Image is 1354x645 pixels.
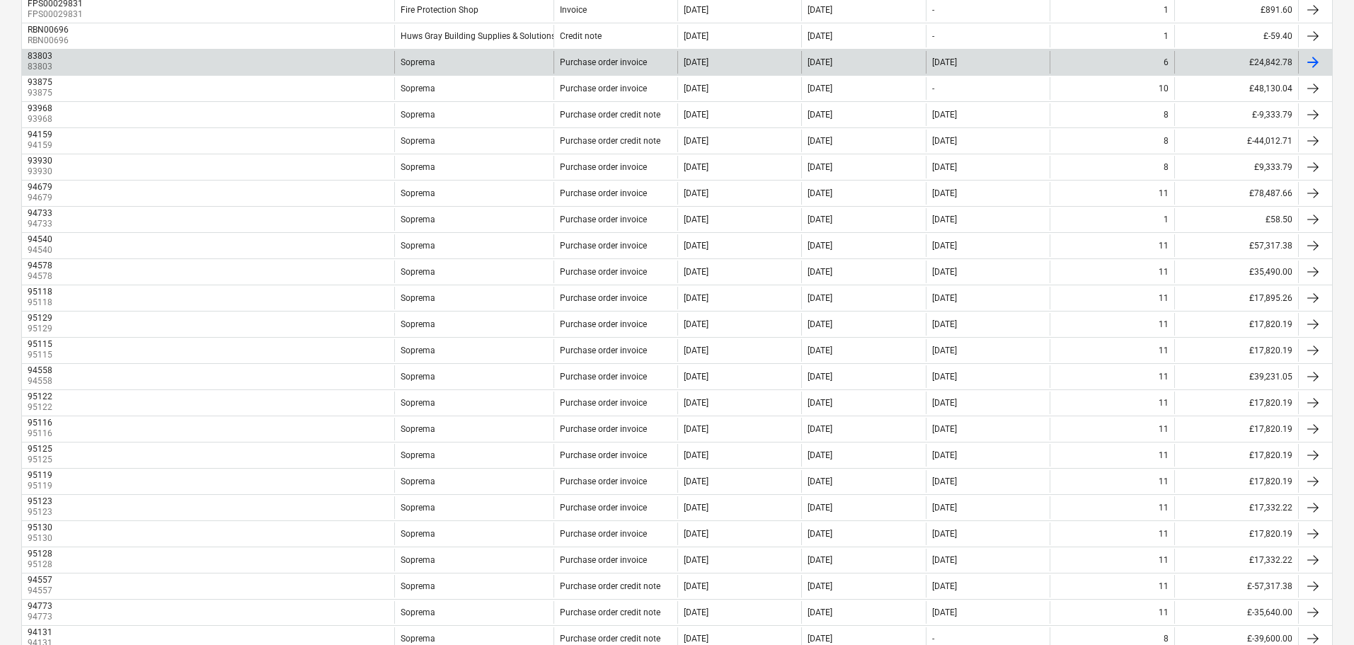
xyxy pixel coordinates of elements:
[28,166,55,178] p: 93930
[1159,319,1169,329] div: 11
[1159,581,1169,591] div: 11
[684,581,708,591] div: [DATE]
[28,627,52,637] div: 94131
[28,611,55,623] p: 94773
[684,346,708,355] div: [DATE]
[1174,470,1298,493] div: £17,820.19
[401,555,435,565] div: Soprema
[28,365,52,375] div: 94558
[560,503,647,513] div: Purchase order invoice
[401,84,435,93] div: Soprema
[1174,575,1298,598] div: £-57,317.38
[1174,156,1298,178] div: £9,333.79
[1174,365,1298,388] div: £39,231.05
[932,607,957,617] div: [DATE]
[28,392,52,401] div: 95122
[28,182,52,192] div: 94679
[401,241,435,251] div: Soprema
[1174,444,1298,467] div: £17,820.19
[1164,5,1169,15] div: 1
[684,267,708,277] div: [DATE]
[28,270,55,282] p: 94578
[684,398,708,408] div: [DATE]
[1159,84,1169,93] div: 10
[1174,103,1298,126] div: £-9,333.79
[560,215,647,224] div: Purchase order invoice
[684,162,708,172] div: [DATE]
[1174,234,1298,257] div: £57,317.38
[28,470,52,480] div: 95119
[684,529,708,539] div: [DATE]
[808,607,832,617] div: [DATE]
[28,61,55,73] p: 83803
[932,372,957,382] div: [DATE]
[1159,503,1169,513] div: 11
[808,241,832,251] div: [DATE]
[932,503,957,513] div: [DATE]
[28,77,52,87] div: 93875
[684,424,708,434] div: [DATE]
[560,372,647,382] div: Purchase order invoice
[401,162,435,172] div: Soprema
[1159,398,1169,408] div: 11
[1174,77,1298,100] div: £48,130.04
[28,297,55,309] p: 95118
[808,31,832,41] div: [DATE]
[28,601,52,611] div: 94773
[401,398,435,408] div: Soprema
[684,215,708,224] div: [DATE]
[1174,418,1298,440] div: £17,820.19
[560,607,660,617] div: Purchase order credit note
[401,110,435,120] div: Soprema
[1164,110,1169,120] div: 8
[1164,215,1169,224] div: 1
[401,215,435,224] div: Soprema
[1174,601,1298,624] div: £-35,640.00
[401,634,435,644] div: Soprema
[932,529,957,539] div: [DATE]
[28,192,55,204] p: 94679
[808,503,832,513] div: [DATE]
[1174,549,1298,571] div: £17,332.22
[1174,130,1298,152] div: £-44,012.71
[28,244,55,256] p: 94540
[401,319,435,329] div: Soprema
[560,162,647,172] div: Purchase order invoice
[1159,476,1169,486] div: 11
[808,319,832,329] div: [DATE]
[684,136,708,146] div: [DATE]
[28,139,55,152] p: 94159
[560,5,587,15] div: Invoice
[401,503,435,513] div: Soprema
[808,450,832,460] div: [DATE]
[401,476,435,486] div: Soprema
[28,113,55,125] p: 93968
[932,110,957,120] div: [DATE]
[808,372,832,382] div: [DATE]
[28,35,71,47] p: RBN00696
[808,267,832,277] div: [DATE]
[932,267,957,277] div: [DATE]
[1174,25,1298,47] div: £-59.40
[1159,188,1169,198] div: 11
[1164,57,1169,67] div: 6
[401,136,435,146] div: Soprema
[28,575,52,585] div: 94557
[401,529,435,539] div: Soprema
[560,476,647,486] div: Purchase order invoice
[28,287,52,297] div: 95118
[1159,529,1169,539] div: 11
[28,549,52,559] div: 95128
[28,559,55,571] p: 95128
[684,293,708,303] div: [DATE]
[28,349,55,361] p: 95115
[560,529,647,539] div: Purchase order invoice
[808,529,832,539] div: [DATE]
[28,428,55,440] p: 95116
[28,480,55,492] p: 95119
[1283,577,1354,645] iframe: Chat Widget
[808,136,832,146] div: [DATE]
[1174,523,1298,545] div: £17,820.19
[28,8,86,21] p: FPS00029831
[1159,450,1169,460] div: 11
